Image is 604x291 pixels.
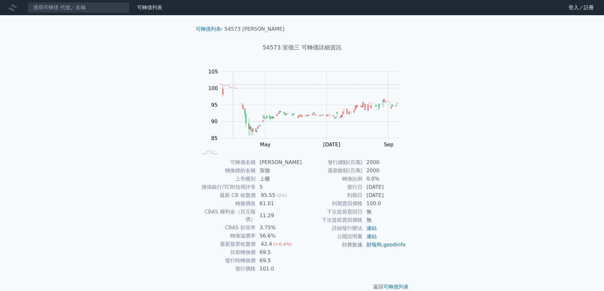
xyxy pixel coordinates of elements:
td: 轉換標的名稱 [198,167,256,175]
td: 無 [363,216,406,224]
a: 可轉債列表 [383,284,409,290]
a: 連結 [367,233,377,239]
tspan: [DATE] [323,142,340,148]
div: 95.55 [260,192,277,199]
td: 到期賣回價格 [302,199,363,208]
td: 61.01 [256,199,302,208]
td: 最新餘額(百萬) [302,167,363,175]
a: 可轉債列表 [196,26,221,32]
td: [DATE] [363,183,406,191]
td: 最新股票收盤價 [198,240,256,248]
p: 返回 [191,283,414,291]
td: 財務數據 [302,241,363,249]
td: 5 [256,183,302,191]
tspan: May [260,142,270,148]
td: 100.0 [363,199,406,208]
input: 搜尋可轉債 代號／名稱 [28,2,129,13]
td: 詳細發行辦法 [302,224,363,232]
td: 下次提前賣回價格 [302,216,363,224]
td: 宣德 [256,167,302,175]
tspan: 95 [211,102,218,108]
td: 69.5 [256,256,302,265]
td: CBAS 權利金（百元報價） [198,208,256,224]
td: 下次提前賣回日 [302,208,363,216]
td: 無 [363,208,406,216]
td: 101.0 [256,265,302,273]
td: 轉換溢價率 [198,232,256,240]
div: 42.4 [260,240,274,248]
td: 發行價格 [198,265,256,273]
td: 上櫃 [256,175,302,183]
td: 發行日 [302,183,363,191]
a: goodinfo [383,242,406,248]
td: 2000 [363,158,406,167]
td: 發行時轉換價 [198,256,256,265]
td: 到期日 [302,191,363,199]
td: 目前轉換價 [198,248,256,256]
a: 可轉債列表 [137,4,162,10]
h1: 54573 宣德三 可轉債詳細資訊 [191,43,414,52]
td: 最新 CB 收盤價 [198,191,256,199]
td: 2000 [363,167,406,175]
a: 登入／註冊 [563,3,599,13]
tspan: Sep [384,142,393,148]
td: 上市櫃別 [198,175,256,183]
td: 公開說明書 [302,232,363,241]
td: 轉換價值 [198,199,256,208]
g: Chart [205,69,408,148]
a: 財報狗 [367,242,382,248]
td: 可轉債名稱 [198,158,256,167]
td: 3.75% [256,224,302,232]
tspan: 90 [211,118,218,124]
td: 69.5 [256,248,302,256]
tspan: 100 [208,85,218,91]
td: [DATE] [363,191,406,199]
tspan: 85 [211,135,218,141]
td: 擔保銀行/TCRI信用評等 [198,183,256,191]
td: 11.29 [256,208,302,224]
tspan: 105 [208,69,218,75]
span: (+0.4%) [273,242,292,247]
li: 54573 [PERSON_NAME] [224,25,284,33]
td: , [363,241,406,249]
td: CBAS 折現率 [198,224,256,232]
a: 連結 [367,225,377,231]
td: [PERSON_NAME] [256,158,302,167]
span: (0%) [276,193,287,198]
td: 轉換比例 [302,175,363,183]
li: › [196,25,223,33]
td: 56.6% [256,232,302,240]
td: 發行總額(百萬) [302,158,363,167]
td: 0.0% [363,175,406,183]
